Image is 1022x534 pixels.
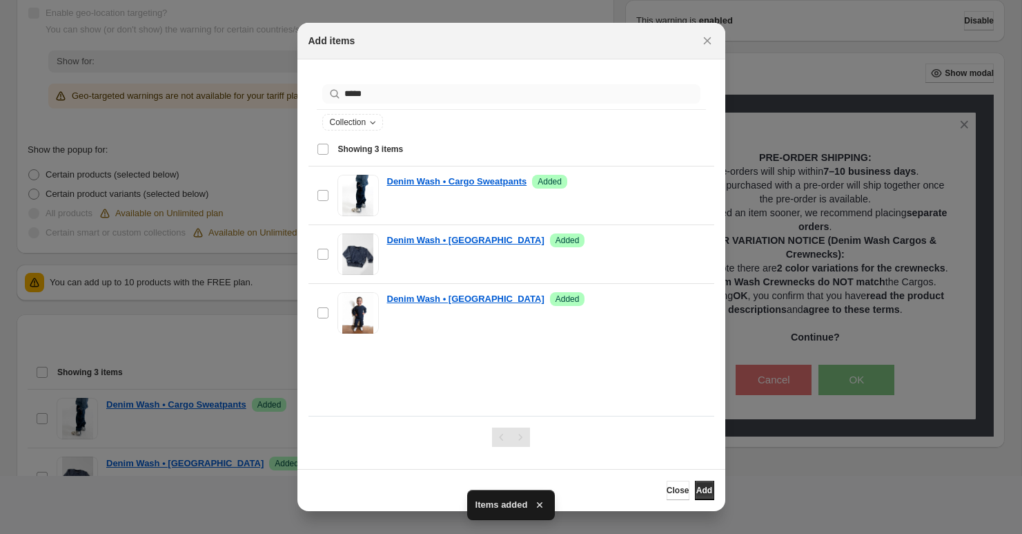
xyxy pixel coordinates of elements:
[538,176,562,187] span: Added
[667,485,689,496] span: Close
[387,175,527,189] a: Denim Wash • Cargo Sweatpants
[387,233,544,247] a: Denim Wash • [GEOGRAPHIC_DATA]
[387,292,544,306] a: Denim Wash • [GEOGRAPHIC_DATA]
[492,428,530,447] nav: Pagination
[667,481,689,500] button: Close
[323,115,383,130] button: Collection
[330,117,366,128] span: Collection
[338,144,404,155] span: Showing 3 items
[556,294,580,305] span: Added
[696,485,712,496] span: Add
[475,498,528,512] span: Items added
[695,481,714,500] button: Add
[698,31,717,50] button: Close
[308,34,355,48] h2: Add items
[556,235,580,246] span: Added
